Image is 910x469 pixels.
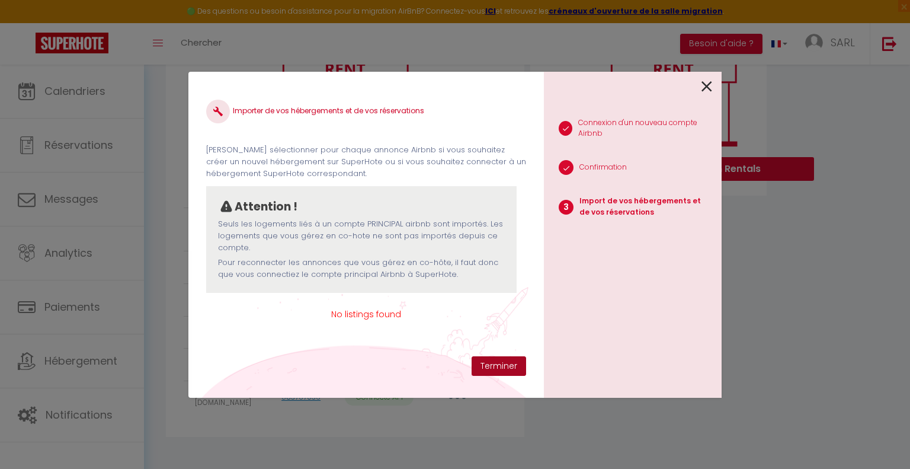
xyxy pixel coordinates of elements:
p: Confirmation [579,162,627,173]
button: Ouvrir le widget de chat LiveChat [9,5,45,40]
p: Import de vos hébergements et de vos réservations [579,196,712,218]
p: Connexion d'un nouveau compte Airbnb [578,117,712,140]
span: No listings found [206,308,526,321]
p: [PERSON_NAME] sélectionner pour chaque annonce Airbnb si vous souhaitez créer un nouvel hébergeme... [206,144,526,180]
h4: Importer de vos hébergements et de vos réservations [206,100,526,123]
p: Seuls les logements liés à un compte PRINCIPAL airbnb sont importés. Les logements que vous gérez... [218,218,505,254]
span: 3 [559,200,573,215]
p: Attention ! [235,198,297,216]
p: Pour reconnecter les annonces que vous gérez en co-hôte, il faut donc que vous connectiez le comp... [218,257,505,281]
button: Terminer [472,356,526,377]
